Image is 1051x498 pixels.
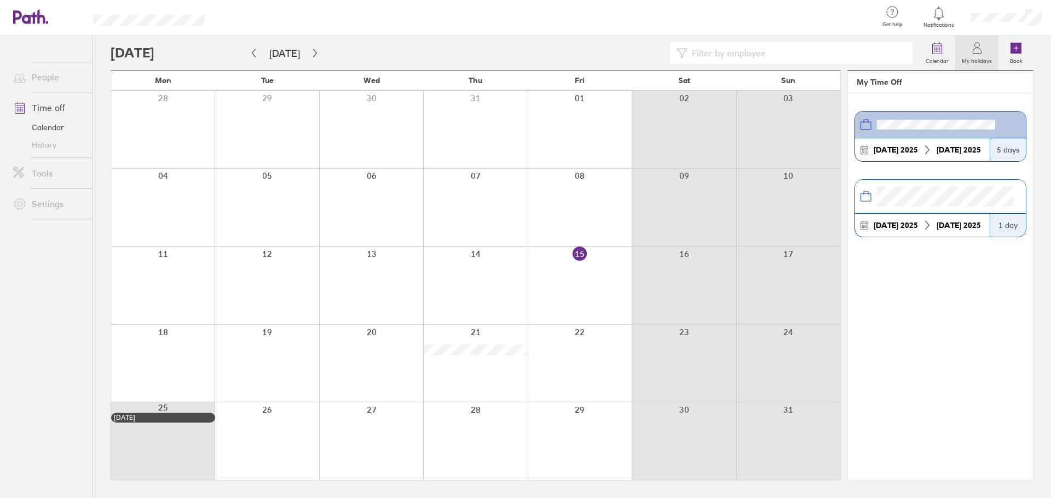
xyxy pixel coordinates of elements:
[4,193,93,215] a: Settings
[998,36,1033,71] a: Book
[932,145,985,154] div: 2025
[955,55,998,65] label: My holidays
[990,214,1026,237] div: 1 day
[688,43,906,63] input: Filter by employee
[261,76,274,85] span: Tue
[869,221,922,230] div: 2025
[874,145,898,155] strong: [DATE]
[848,71,1033,93] header: My Time Off
[932,221,985,230] div: 2025
[990,138,1026,161] div: 5 days
[937,220,961,230] strong: [DATE]
[155,76,171,85] span: Mon
[575,76,585,85] span: Fri
[919,36,955,71] a: Calendar
[854,179,1026,237] a: [DATE] 2025[DATE] 20251 day
[114,414,212,421] div: [DATE]
[921,5,957,28] a: Notifications
[4,66,93,88] a: People
[854,111,1026,162] a: [DATE] 2025[DATE] 20255 days
[469,76,482,85] span: Thu
[781,76,795,85] span: Sun
[869,145,922,154] div: 2025
[4,136,93,154] a: History
[4,162,93,184] a: Tools
[261,44,309,62] button: [DATE]
[678,76,690,85] span: Sat
[4,97,93,119] a: Time off
[875,21,910,28] span: Get help
[874,220,898,230] strong: [DATE]
[937,145,961,155] strong: [DATE]
[955,36,998,71] a: My holidays
[4,119,93,136] a: Calendar
[921,22,957,28] span: Notifications
[363,76,380,85] span: Wed
[919,55,955,65] label: Calendar
[1003,55,1029,65] label: Book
